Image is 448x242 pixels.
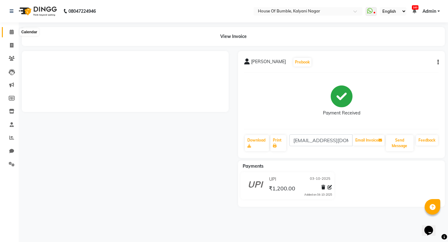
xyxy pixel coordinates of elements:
img: logo [16,2,58,20]
input: enter email [289,134,352,146]
div: Added on 04-10-2025 [304,193,332,197]
span: UPI [269,176,276,183]
div: Calendar [20,28,39,36]
button: Prebook [293,58,311,67]
a: Feedback [416,135,438,146]
span: 03-10-2025 [310,176,330,183]
button: Send Message [386,135,413,151]
span: 160 [412,5,418,10]
b: 08047224946 [68,2,96,20]
span: Payments [243,163,264,169]
div: View Invoice [22,27,445,46]
div: Payment Received [323,110,360,116]
a: Print [270,135,286,151]
a: Download [245,135,269,151]
span: [PERSON_NAME] [251,58,286,67]
iframe: chat widget [422,217,442,236]
span: ₹1,200.00 [269,185,295,193]
button: Email Invoice [353,135,385,146]
span: Admin [422,8,436,15]
a: 160 [413,8,416,14]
